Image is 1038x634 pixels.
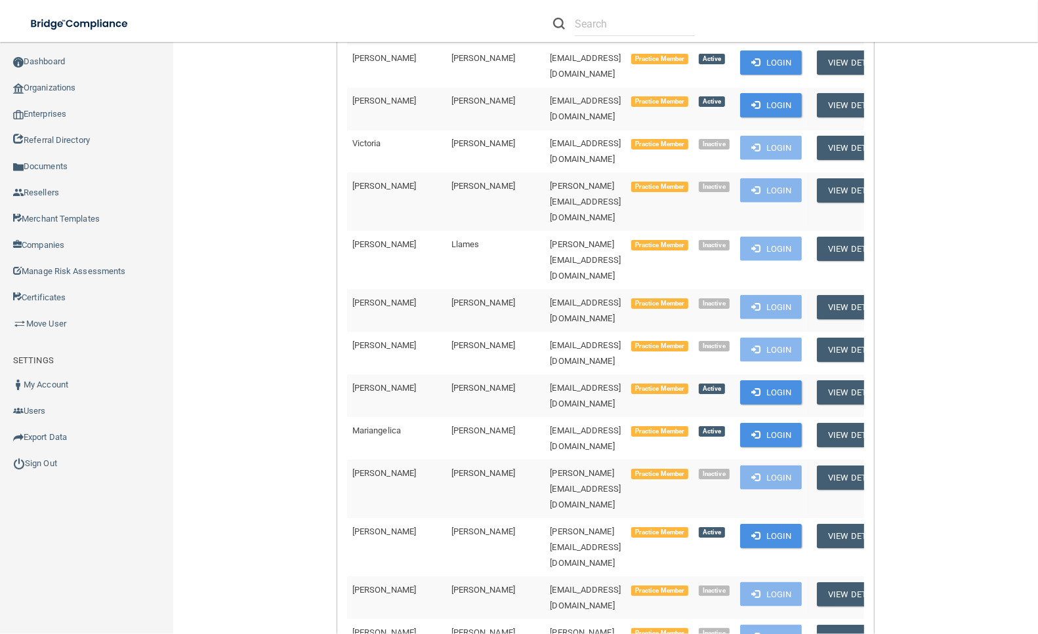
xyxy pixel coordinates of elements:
[553,18,565,30] img: ic-search.3b580494.png
[631,384,688,394] span: Practice Member
[631,341,688,351] span: Practice Member
[550,383,621,408] span: [EMAIL_ADDRESS][DOMAIN_NAME]
[631,139,688,149] span: Practice Member
[817,136,894,160] button: View Details
[550,239,621,281] span: [PERSON_NAME][EMAIL_ADDRESS][DOMAIN_NAME]
[352,138,381,148] span: Victoria
[631,426,688,437] span: Practice Member
[550,340,621,366] span: [EMAIL_ADDRESS][DOMAIN_NAME]
[812,542,1022,593] iframe: Drift Widget Chat Controller
[699,585,730,596] span: Inactive
[740,524,802,548] button: Login
[631,298,688,309] span: Practice Member
[550,181,621,222] span: [PERSON_NAME][EMAIL_ADDRESS][DOMAIN_NAME]
[13,57,24,68] img: ic_dashboard_dark.d01f4a41.png
[13,188,24,198] img: ic_reseller.de258add.png
[699,54,725,64] span: Active
[13,83,24,94] img: organization-icon.f8decf85.png
[13,317,26,330] img: briefcase.64adab9b.png
[451,585,515,595] span: [PERSON_NAME]
[550,526,621,568] span: [PERSON_NAME][EMAIL_ADDRESS][DOMAIN_NAME]
[451,53,515,63] span: [PERSON_NAME]
[451,181,515,191] span: [PERSON_NAME]
[352,383,416,393] span: [PERSON_NAME]
[451,468,515,478] span: [PERSON_NAME]
[550,96,621,121] span: [EMAIL_ADDRESS][DOMAIN_NAME]
[13,162,24,172] img: icon-documents.8dae5593.png
[817,93,894,117] button: View Details
[550,585,621,610] span: [EMAIL_ADDRESS][DOMAIN_NAME]
[451,526,515,536] span: [PERSON_NAME]
[740,466,802,490] button: Login
[699,426,725,437] span: Active
[817,466,894,490] button: View Details
[631,469,688,479] span: Practice Member
[817,338,894,362] button: View Details
[740,136,802,160] button: Login
[699,298,730,309] span: Inactive
[352,96,416,106] span: [PERSON_NAME]
[699,182,730,192] span: Inactive
[631,54,688,64] span: Practice Member
[20,10,140,37] img: bridge_compliance_login_screen.278c3ca4.svg
[13,110,24,119] img: enterprise.0d942306.png
[817,380,894,405] button: View Details
[352,426,401,435] span: Mariangelica
[550,298,621,323] span: [EMAIL_ADDRESS][DOMAIN_NAME]
[699,139,730,149] span: Inactive
[451,298,515,307] span: [PERSON_NAME]
[740,178,802,203] button: Login
[817,50,894,75] button: View Details
[451,340,515,350] span: [PERSON_NAME]
[817,178,894,203] button: View Details
[699,527,725,538] span: Active
[740,582,802,606] button: Login
[451,138,515,148] span: [PERSON_NAME]
[699,469,730,479] span: Inactive
[13,353,54,368] label: SETTINGS
[740,380,802,405] button: Login
[631,240,688,250] span: Practice Member
[352,340,416,350] span: [PERSON_NAME]
[631,182,688,192] span: Practice Member
[631,527,688,538] span: Practice Member
[451,426,515,435] span: [PERSON_NAME]
[699,341,730,351] span: Inactive
[13,432,24,443] img: icon-export.b9366987.png
[352,239,416,249] span: [PERSON_NAME]
[817,524,894,548] button: View Details
[352,585,416,595] span: [PERSON_NAME]
[550,53,621,79] span: [EMAIL_ADDRESS][DOMAIN_NAME]
[352,526,416,536] span: [PERSON_NAME]
[631,96,688,107] span: Practice Member
[550,426,621,451] span: [EMAIL_ADDRESS][DOMAIN_NAME]
[817,423,894,447] button: View Details
[817,237,894,261] button: View Details
[740,93,802,117] button: Login
[740,295,802,319] button: Login
[740,50,802,75] button: Login
[740,237,802,261] button: Login
[631,585,688,596] span: Practice Member
[817,582,894,606] button: View Details
[699,96,725,107] span: Active
[575,12,695,36] input: Search
[699,240,730,250] span: Inactive
[352,298,416,307] span: [PERSON_NAME]
[550,138,621,164] span: [EMAIL_ADDRESS][DOMAIN_NAME]
[13,406,24,416] img: icon-users.e205127d.png
[13,458,25,469] img: ic_power_dark.7ecde6b1.png
[451,96,515,106] span: [PERSON_NAME]
[352,181,416,191] span: [PERSON_NAME]
[740,338,802,362] button: Login
[817,295,894,319] button: View Details
[352,53,416,63] span: [PERSON_NAME]
[13,380,24,390] img: ic_user_dark.df1a06c3.png
[352,468,416,478] span: [PERSON_NAME]
[699,384,725,394] span: Active
[451,239,480,249] span: Llames
[740,423,802,447] button: Login
[550,468,621,509] span: [PERSON_NAME][EMAIL_ADDRESS][DOMAIN_NAME]
[451,383,515,393] span: [PERSON_NAME]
